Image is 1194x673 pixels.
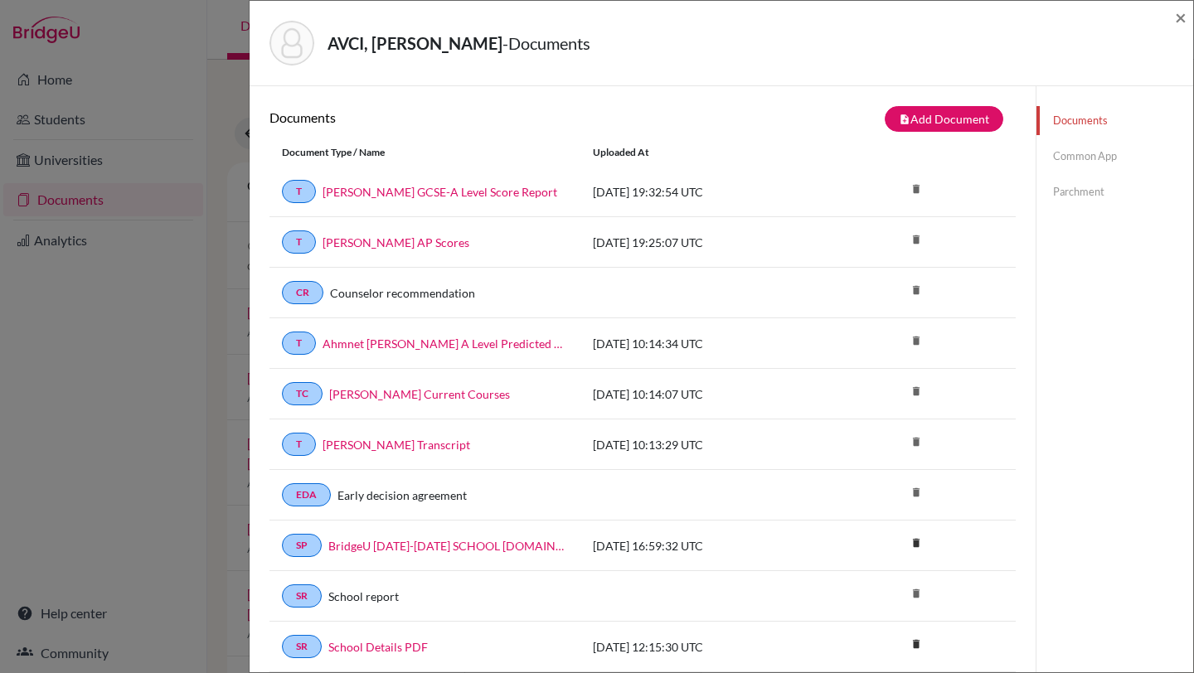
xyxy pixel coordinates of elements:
[329,385,510,403] a: [PERSON_NAME] Current Courses
[904,227,929,252] i: delete
[328,588,399,605] a: School report
[904,177,929,201] i: delete
[269,145,580,160] div: Document Type / Name
[904,480,929,505] i: delete
[904,328,929,353] i: delete
[580,183,829,201] div: [DATE] 19:32:54 UTC
[282,230,316,254] a: T
[580,537,829,554] div: [DATE] 16:59:32 UTC
[904,634,929,656] a: delete
[580,385,829,403] div: [DATE] 10:14:07 UTC
[904,429,929,454] i: delete
[328,638,428,656] a: School Details PDF
[282,534,322,557] a: SP
[323,234,469,251] a: [PERSON_NAME] AP Scores
[282,332,316,355] a: T
[1175,7,1187,27] button: Close
[1036,106,1193,135] a: Documents
[328,33,502,53] strong: AVCI, [PERSON_NAME]
[282,180,316,203] a: T
[904,632,929,656] i: delete
[904,581,929,606] i: delete
[282,635,322,658] a: SR
[580,145,829,160] div: Uploaded at
[323,183,557,201] a: [PERSON_NAME] GCSE-A Level Score Report
[899,114,910,125] i: note_add
[282,382,323,405] a: TC
[328,537,568,554] a: BridgeU [DATE]-[DATE] SCHOOL [DOMAIN_NAME]_wide
[904,530,929,555] i: delete
[282,483,331,506] a: EDA
[282,433,316,456] a: T
[282,584,322,608] a: SR
[269,109,643,125] h6: Documents
[502,33,590,53] span: - Documents
[580,638,829,656] div: [DATE] 12:15:30 UTC
[1175,5,1187,29] span: ×
[580,234,829,251] div: [DATE] 19:25:07 UTC
[323,335,568,352] a: Ahmnet [PERSON_NAME] A Level Predicted Grades
[904,278,929,303] i: delete
[904,533,929,555] a: delete
[904,379,929,404] i: delete
[323,436,470,453] a: [PERSON_NAME] Transcript
[580,335,829,352] div: [DATE] 10:14:34 UTC
[580,436,829,453] div: [DATE] 10:13:29 UTC
[885,106,1003,132] button: note_addAdd Document
[1036,142,1193,171] a: Common App
[1036,177,1193,206] a: Parchment
[282,281,323,304] a: CR
[337,487,467,504] a: Early decision agreement
[330,284,475,302] a: Counselor recommendation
